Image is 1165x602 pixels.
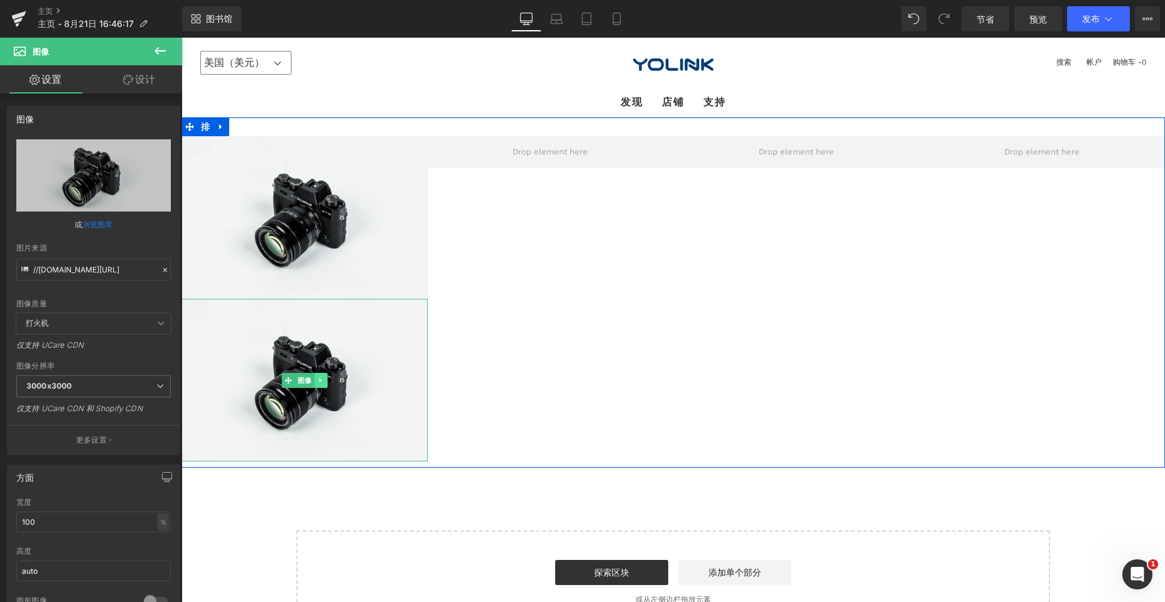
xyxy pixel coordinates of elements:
button: 美国（美元） [19,13,110,37]
input: 汽车 [16,561,171,581]
button: 更多设置 [8,425,180,454]
a: 发现 [439,50,462,79]
font: 图像 [33,46,49,56]
a: 探索区块 [374,522,487,547]
button: 打开搜索栏 [869,18,893,31]
a: 帐户 [903,19,920,31]
font: ％ [160,517,167,527]
button: 更多的 [1135,6,1160,31]
font: 图片来源 [16,243,47,252]
font: 主页 [38,6,53,16]
font: 更多设置 [76,435,107,444]
font: 或从左侧边栏拖放元素 [454,557,529,566]
font: 帐户 [905,20,920,29]
img: YoLink [451,19,533,35]
a: 移动的 [602,6,632,31]
font: 设置 [41,73,62,85]
font: 方面 [16,472,34,483]
font: 宽度 [16,497,31,507]
input: 关联 [16,259,171,281]
iframe: 对讲机实时聊天 [1122,559,1152,589]
font: 打火机 [26,318,48,328]
font: 节省 [977,14,994,24]
font: 3000x3000 [26,381,72,390]
font: 图像 [16,114,34,124]
font: 仅支持 UCare CDN [16,340,84,350]
button: 撤消 [901,6,926,31]
font: 图像分辨率 [16,361,55,370]
input: 汽车 [16,512,171,532]
a: 支持 [522,50,545,79]
font: 店铺 [480,58,503,70]
font: 主页 - 8月21日 16:46:17 [38,18,134,29]
font: 发现 [439,58,462,70]
a: 笔记本电脑 [541,6,572,31]
font: 0 [960,20,965,29]
a: 展开/折叠 [133,335,146,350]
font: 仅支持 UCare CDN 和 Shopify CDN [16,404,143,413]
font: 设计 [135,73,155,85]
font: 高度 [16,546,31,556]
font: 图书馆 [206,13,232,24]
button: 重做 [931,6,956,31]
font: 图像质量 [16,299,47,308]
button: 发布 [1067,6,1130,31]
font: 发布 [1082,13,1100,24]
a: 添加单个部分 [497,522,610,547]
font: 图像 [116,338,130,347]
a: 药片 [572,6,602,31]
font: 探索区块 [413,530,448,540]
font: 预览 [1029,14,1047,24]
font: 排 [19,84,28,94]
a: 购物车 -0 [929,19,965,31]
a: 桌面 [511,6,541,31]
font: 添加单个部分 [527,530,580,540]
font: 浏览图库 [82,220,112,229]
a: 店铺 [480,50,503,79]
a: 新图书馆 [182,6,241,31]
font: 搜索 [875,20,890,29]
font: 1 [1151,560,1156,568]
font: 支持 [522,58,545,70]
a: 展开/折叠 [31,80,48,99]
font: 美国（美元） [23,19,83,31]
a: 预览 [1014,6,1062,31]
font: 购物车 - [931,20,960,29]
a: 主页 [38,6,182,16]
font: 或 [75,220,82,229]
a: 设计 [94,65,185,94]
